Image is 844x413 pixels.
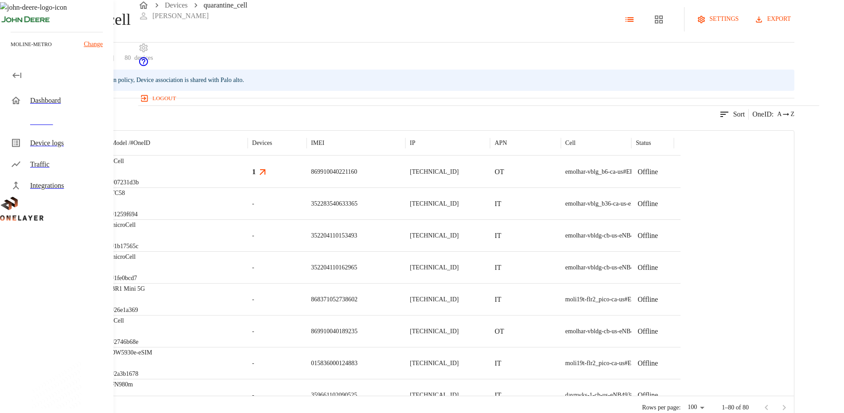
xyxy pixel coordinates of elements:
[410,139,415,148] p: IP
[111,242,138,251] p: #1b17565c
[252,391,254,400] span: -
[130,140,150,146] span: # OneID
[111,370,152,378] p: #2a3b1678
[565,328,649,335] span: emolhar-vbldg-cb-us-eNB493830
[790,110,794,119] span: Z
[494,139,507,148] p: APN
[638,326,658,337] p: Offline
[311,139,324,148] p: IMEI
[311,295,358,304] p: 868371052738602
[494,390,501,401] p: IT
[410,295,459,304] p: [TECHNICAL_ID]
[494,230,501,241] p: IT
[252,327,254,336] span: -
[311,263,357,272] p: 352204110162965
[111,139,150,148] p: Model /
[410,327,459,336] p: [TECHNICAL_ID]
[311,199,358,208] p: 352283540633365
[111,253,137,261] p: microCell
[111,274,137,283] p: #1fe0bcd7
[565,168,623,175] span: emolhar-vblg_b6-ca-us
[494,294,501,305] p: IT
[138,61,149,68] a: onelayer-support
[722,403,749,412] p: 1–80 of 80
[111,178,139,187] p: #07231d3b
[638,167,658,177] p: Offline
[565,392,640,398] span: davnwks-1-cb-us-eNB493850
[625,296,716,303] span: #EB212810102::NOKIA::FW2QQD
[733,109,745,120] p: Sort
[565,200,658,207] span: emolhar-vblg_b36-ca-us-eNB432539
[138,61,149,68] span: Support Portal
[111,157,139,166] p: eCell
[111,210,138,219] p: #1259f694
[494,358,501,369] p: IT
[410,231,459,240] p: [TECHNICAL_ID]
[111,348,152,357] p: DW5930e-eSIM
[565,263,730,272] div: emolhar-vbldg-cb-us-eNB493830 #DH240725611::NOKIA::ASIB
[165,1,188,9] a: Devices
[111,306,145,315] p: #26e1a369
[252,263,254,272] span: -
[252,199,254,208] span: -
[111,316,138,325] p: eCell
[642,403,681,412] p: Rows per page:
[638,294,658,305] p: Offline
[410,391,459,400] p: [TECHNICAL_ID]
[410,199,459,208] p: [TECHNICAL_ID]
[638,262,658,273] p: Offline
[111,284,145,293] p: BR1 Mini 5G
[565,264,649,271] span: emolhar-vbldg-cb-us-eNB493830
[565,139,576,148] p: Cell
[638,390,658,401] p: Offline
[111,380,138,389] p: FN980m
[636,139,651,148] p: Status
[152,11,209,21] p: [PERSON_NAME]
[565,296,625,303] span: moli19t-flr2_pico-ca-us
[311,327,358,336] p: 869910040189235
[494,199,501,209] p: IT
[311,231,357,240] p: 352204110153493
[410,168,459,176] p: [TECHNICAL_ID]
[138,91,179,105] button: logout
[311,168,357,176] p: 869910040221160
[494,262,501,273] p: IT
[252,231,254,240] span: -
[111,189,138,198] p: TC58
[565,360,625,366] span: moli19t-flr2_pico-ca-us
[311,391,357,400] p: 359661102090525
[410,263,459,272] p: [TECHNICAL_ID]
[565,199,750,208] div: emolhar-vblg_b36-ca-us-eNB432539 #EB211210942::NOKIA::FW2QQD
[252,295,254,304] span: -
[494,326,504,337] p: OT
[111,338,138,347] p: #2746b68e
[777,110,782,119] span: A
[638,358,658,369] p: Offline
[752,109,774,120] p: OneID :
[311,359,358,368] p: 015836000124883
[638,230,658,241] p: Offline
[410,359,459,368] p: [TECHNICAL_ID]
[565,327,730,336] div: emolhar-vbldg-cb-us-eNB493830 #DH240725611::NOKIA::ASIB
[565,231,730,240] div: emolhar-vbldg-cb-us-eNB493830 #DH240725611::NOKIA::ASIB
[138,91,819,105] a: logout
[252,140,272,147] div: Devices
[111,221,138,230] p: microCell
[494,167,504,177] p: OT
[638,199,658,209] p: Offline
[625,360,716,366] span: #EB212810102::NOKIA::FW2QQD
[565,232,649,239] span: emolhar-vbldg-cb-us-eNB493830
[252,167,256,177] h3: 1
[252,359,254,368] span: -
[623,168,715,175] span: #EB204913407::NOKIA::FW2QQD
